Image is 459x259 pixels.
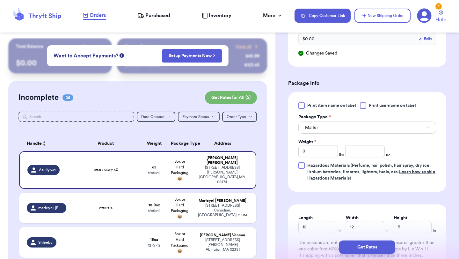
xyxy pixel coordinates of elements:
[298,215,313,221] label: Length
[435,11,446,24] a: Help
[83,43,104,50] a: Payout
[339,241,395,254] button: Get Rates
[435,3,442,10] div: 5
[339,152,344,157] span: lbs
[298,114,331,120] label: Package Type
[236,43,252,50] span: View all
[305,124,318,131] span: Mailer
[245,53,259,59] div: $ 45.99
[137,12,170,19] a: Purchased
[302,36,315,42] span: $ 0.00
[307,163,350,168] span: Hazardous Materials
[145,12,170,19] span: Purchased
[196,156,248,165] div: [PERSON_NAME] [PERSON_NAME]
[209,12,231,19] span: Inventory
[18,93,59,103] h2: Incomplete
[38,205,62,211] span: marleyni.[PERSON_NAME]
[338,228,341,233] span: in
[54,52,118,60] span: Want to Accept Payments?
[141,115,164,119] span: Date Created
[263,12,283,19] div: More
[196,238,249,252] div: [STREET_ADDRESS][PERSON_NAME] Abington , MA 02351
[196,233,249,238] div: [PERSON_NAME] Veneau
[386,152,390,157] span: oz
[202,12,231,19] a: Inventory
[39,167,56,173] span: Asully331
[150,238,158,241] strong: 18 oz
[62,94,73,101] span: 06
[193,136,256,151] th: Address
[16,43,43,50] p: Total Balance
[196,198,249,203] div: Marleyni [PERSON_NAME]
[18,112,134,122] input: Search
[288,79,446,87] h3: Package Info
[99,205,113,209] span: weiners
[38,240,53,245] span: Shleeby
[171,232,188,253] span: Box or Hard Packaging 📦
[196,165,248,184] div: [STREET_ADDRESS][PERSON_NAME] [GEOGRAPHIC_DATA] , MA 02474
[125,43,160,50] p: Recent Payments
[42,140,47,147] button: Sort ascending
[307,163,435,181] span: (Perfume, nail polish, hair spray, dry ice, lithium batteries, firearms, lighters, fuels, etc. )
[169,53,215,59] a: Setup Payments Now
[417,8,432,23] a: 5
[137,112,175,122] button: Date Created
[244,62,259,68] div: $ 123.45
[295,9,351,23] button: Copy Customer Link
[142,136,167,151] th: Weight
[298,139,316,145] label: Weight
[346,215,359,221] label: Width
[148,209,160,213] span: 12 x 5 x 12
[394,215,407,221] label: Height
[222,112,257,122] button: Order Type
[171,197,188,218] span: Box or Hard Packaging 📦
[227,115,246,119] span: Order Type
[90,11,106,19] span: Orders
[419,36,432,42] button: Edit
[298,122,436,134] button: Mailer
[27,140,42,147] span: Handle
[196,203,249,218] div: [STREET_ADDRESS] Canadian , [GEOGRAPHIC_DATA] 79014
[94,167,118,171] span: beary scary x2
[354,9,411,23] button: New Shipping Order
[182,115,209,119] span: Payment Status
[307,102,356,109] span: Print item name on label
[83,43,97,50] span: Payout
[306,50,337,56] span: Changes Saved
[236,43,259,50] a: View all
[152,165,156,169] strong: oz
[369,102,416,109] span: Print username on label
[148,243,160,247] span: 12 x 5 x 12
[433,228,436,233] span: in
[178,112,220,122] button: Payment Status
[162,49,222,63] button: Setup Payments Now
[16,58,104,68] p: $ 0.00
[205,91,257,104] button: Get Rates for All (5)
[385,228,389,233] span: in
[148,171,160,175] span: 12 x 5 x 12
[149,203,160,207] strong: 15.9 oz
[435,16,446,24] span: Help
[83,11,106,20] a: Orders
[171,159,188,181] span: Box or Hard Packaging 📦
[70,136,142,151] th: Product
[167,136,193,151] th: Package Type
